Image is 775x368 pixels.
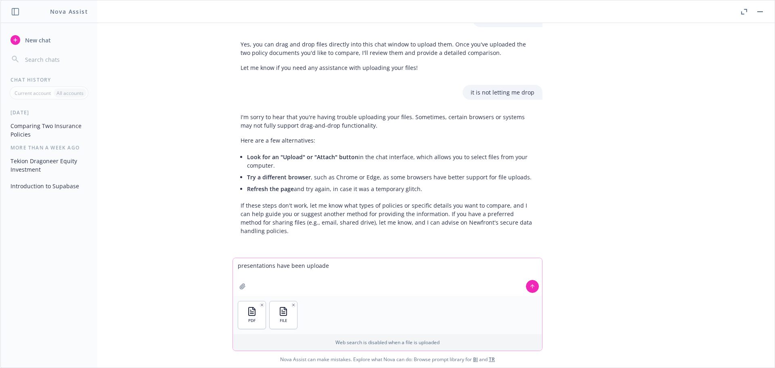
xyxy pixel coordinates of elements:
[23,36,51,44] span: New chat
[241,40,534,57] p: Yes, you can drag and drop files directly into this chat window to upload them. Once you've uploa...
[7,179,91,193] button: Introduction to Supabase
[50,7,88,16] h1: Nova Assist
[7,33,91,47] button: New chat
[238,301,266,329] button: PDF
[238,339,537,346] p: Web search is disabled when a file is uploaded
[7,154,91,176] button: Tekion Dragoneer Equity Investment
[247,151,534,171] li: in the chat interface, which allows you to select files from your computer.
[247,185,294,193] span: Refresh the page
[489,356,495,363] a: TR
[247,173,311,181] span: Try a different browser
[241,63,534,72] p: Let me know if you need any assistance with uploading your files!
[57,90,84,97] p: All accounts
[473,356,478,363] a: BI
[247,183,534,195] li: and try again, in case it was a temporary glitch.
[247,153,358,161] span: Look for an "Upload" or "Attach" button
[233,258,542,296] textarea: presentations have been uploade
[1,109,97,116] div: [DATE]
[1,76,97,83] div: Chat History
[15,90,51,97] p: Current account
[4,351,771,368] span: Nova Assist can make mistakes. Explore what Nova can do: Browse prompt library for and
[241,201,534,235] p: If these steps don't work, let me know what types of policies or specific details you want to com...
[23,54,88,65] input: Search chats
[247,171,534,183] li: , such as Chrome or Edge, as some browsers have better support for file uploads.
[241,113,534,130] p: I'm sorry to hear that you're having trouble uploading your files. Sometimes, certain browsers or...
[270,301,297,329] button: FILE
[241,136,534,145] p: Here are a few alternatives:
[280,318,287,323] span: FILE
[248,318,256,323] span: PDF
[1,144,97,151] div: More than a week ago
[471,88,534,97] p: it is not letting me drop
[7,119,91,141] button: Comparing Two Insurance Policies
